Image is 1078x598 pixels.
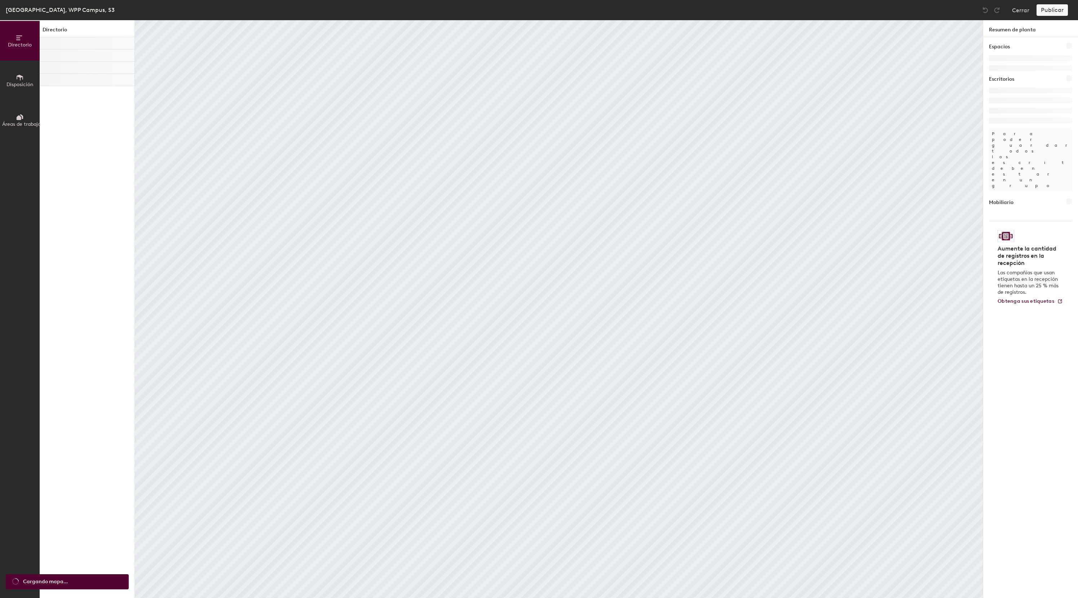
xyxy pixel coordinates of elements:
[989,75,1014,83] h1: Escritorios
[989,43,1010,51] h1: Espacios
[998,298,1054,304] span: Obtenga sus etiquetas
[6,5,115,14] div: [GEOGRAPHIC_DATA], WPP Campus, S3
[982,6,989,14] img: Undo
[998,270,1059,296] p: Las compañías que usan etiquetas en la recepción tienen hasta un 25 % más de registros.
[993,6,1000,14] img: Redo
[8,42,32,48] span: Directorio
[135,20,983,598] canvas: Map
[40,26,134,37] h1: Directorio
[998,230,1014,242] img: Logotipo de etiqueta
[989,128,1072,191] p: Para poder guardar, todos los escritorios deben estar en un grupo
[23,578,68,586] span: Cargando mapa...
[1012,4,1029,16] button: Cerrar
[998,245,1059,267] h4: Aumente la cantidad de registros en la recepción
[2,121,41,127] span: Áreas de trabajo
[983,20,1078,37] h1: Resumen de planta
[6,81,33,88] span: Disposición
[998,298,1063,305] a: Obtenga sus etiquetas
[989,199,1013,207] h1: Mobiliario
